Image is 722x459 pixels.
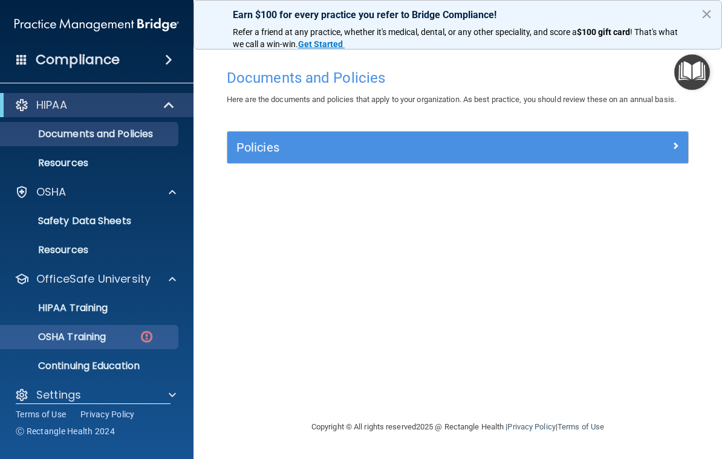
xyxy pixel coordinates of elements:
[233,9,683,21] p: Earn $100 for every practice you refer to Bridge Compliance!
[558,422,604,431] a: Terms of Use
[139,329,154,344] img: danger-circle.6113f641.png
[8,128,173,140] p: Documents and Policies
[237,408,678,446] div: Copyright © All rights reserved 2025 @ Rectangle Health | |
[298,39,345,49] a: Get Started
[36,388,81,402] p: Settings
[36,98,67,112] p: HIPAA
[16,425,115,437] span: Ⓒ Rectangle Health 2024
[16,408,66,420] a: Terms of Use
[298,39,343,49] strong: Get Started
[674,54,710,90] button: Open Resource Center
[80,408,135,420] a: Privacy Policy
[36,185,67,199] p: OSHA
[8,302,108,314] p: HIPAA Training
[233,27,577,37] span: Refer a friend at any practice, whether it's medical, dental, or any other speciality, and score a
[15,388,176,402] a: Settings
[507,422,555,431] a: Privacy Policy
[8,215,173,227] p: Safety Data Sheets
[8,331,106,343] p: OSHA Training
[577,27,630,37] strong: $100 gift card
[236,138,679,157] a: Policies
[233,27,680,49] span: ! That's what we call a win-win.
[36,272,151,286] p: OfficeSafe University
[8,360,173,372] p: Continuing Education
[227,70,689,86] h4: Documents and Policies
[15,98,175,112] a: HIPAA
[227,95,676,104] span: Here are the documents and policies that apply to your organization. As best practice, you should...
[701,4,712,24] button: Close
[15,272,176,286] a: OfficeSafe University
[15,185,176,199] a: OSHA
[36,51,120,68] h4: Compliance
[236,141,564,154] h5: Policies
[15,13,179,37] img: PMB logo
[8,157,173,169] p: Resources
[8,244,173,256] p: Resources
